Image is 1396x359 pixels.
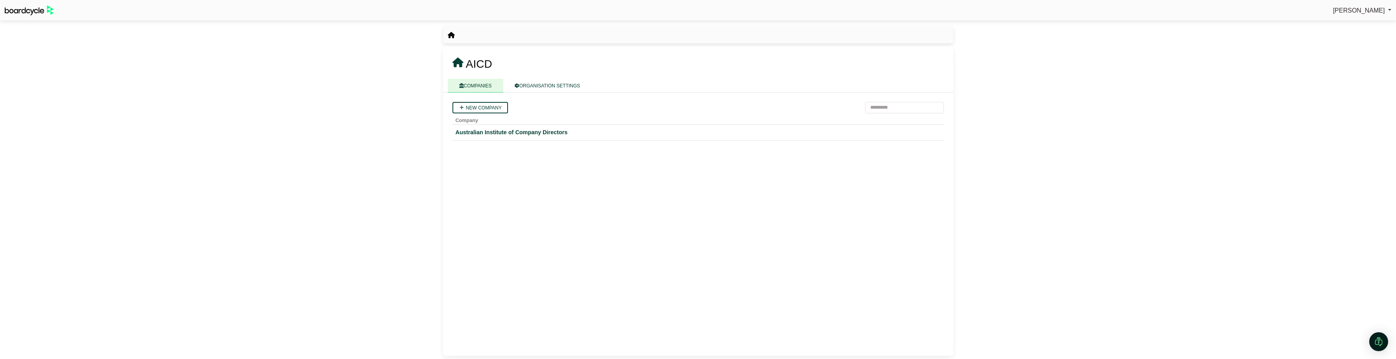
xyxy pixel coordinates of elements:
img: BoardcycleBlackGreen-aaafeed430059cb809a45853b8cf6d952af9d84e6e89e1f1685b34bfd5cb7d64.svg [5,6,54,15]
div: Open Intercom Messenger [1369,332,1388,351]
a: ORGANISATION SETTINGS [503,79,591,93]
span: AICD [466,58,492,70]
span: [PERSON_NAME] [1333,7,1385,14]
nav: breadcrumb [448,30,455,41]
a: New company [452,102,508,113]
a: COMPANIES [448,79,503,93]
th: Company [452,113,944,125]
a: Australian Institute of Company Directors [456,128,941,137]
a: [PERSON_NAME] [1333,6,1391,16]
